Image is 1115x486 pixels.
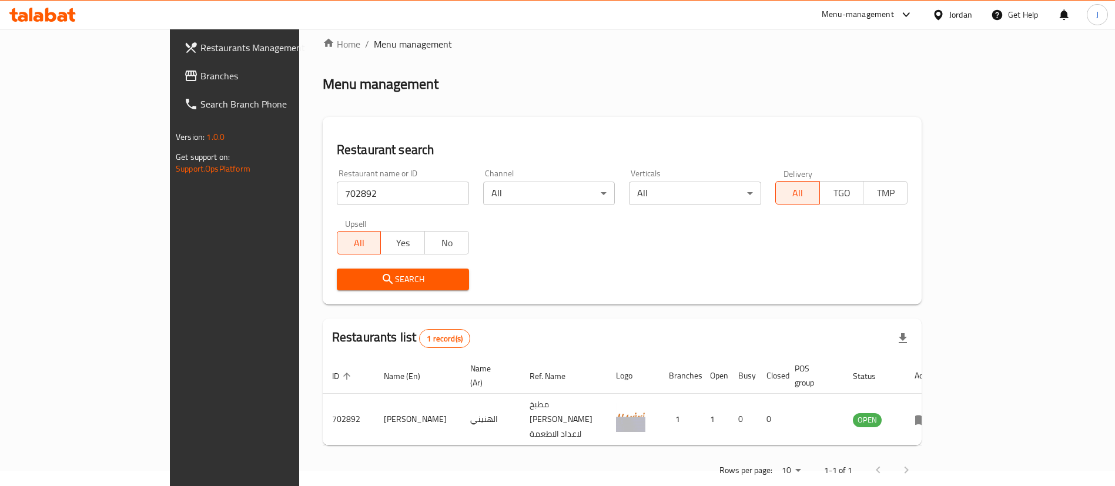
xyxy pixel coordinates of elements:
[374,37,452,51] span: Menu management
[607,358,659,394] th: Logo
[176,129,205,145] span: Version:
[729,394,757,445] td: 0
[729,358,757,394] th: Busy
[520,394,607,445] td: مطبخ [PERSON_NAME] لاعداد الاطعمة
[781,185,815,202] span: All
[337,182,469,205] input: Search for restaurant name or ID..
[200,41,347,55] span: Restaurants Management
[889,324,917,353] div: Export file
[337,269,469,290] button: Search
[206,129,225,145] span: 1.0.0
[332,329,470,348] h2: Restaurants list
[380,231,425,254] button: Yes
[200,97,347,111] span: Search Branch Phone
[346,272,460,287] span: Search
[701,358,729,394] th: Open
[420,333,470,344] span: 1 record(s)
[616,403,645,432] img: Al Hanini
[386,234,420,252] span: Yes
[822,8,894,22] div: Menu-management
[374,394,461,445] td: [PERSON_NAME]
[337,141,908,159] h2: Restaurant search
[819,181,864,205] button: TGO
[775,181,820,205] button: All
[863,181,908,205] button: TMP
[175,62,356,90] a: Branches
[470,361,506,390] span: Name (Ar)
[757,394,785,445] td: 0
[323,37,922,51] nav: breadcrumb
[176,161,250,176] a: Support.OpsPlatform
[905,358,946,394] th: Action
[200,69,347,83] span: Branches
[853,369,891,383] span: Status
[719,463,772,478] p: Rows per page:
[659,394,701,445] td: 1
[629,182,761,205] div: All
[345,219,367,227] label: Upsell
[323,75,438,93] h2: Menu management
[824,463,852,478] p: 1-1 of 1
[949,8,972,21] div: Jordan
[483,182,615,205] div: All
[332,369,354,383] span: ID
[777,462,805,480] div: Rows per page:
[176,149,230,165] span: Get support on:
[342,234,377,252] span: All
[424,231,469,254] button: No
[323,358,946,445] table: enhanced table
[337,231,381,254] button: All
[757,358,785,394] th: Closed
[175,33,356,62] a: Restaurants Management
[419,329,470,348] div: Total records count
[461,394,520,445] td: الهنيني
[853,413,882,427] span: OPEN
[1096,8,1099,21] span: J
[868,185,903,202] span: TMP
[384,369,436,383] span: Name (En)
[795,361,829,390] span: POS group
[915,413,936,427] div: Menu
[701,394,729,445] td: 1
[659,358,701,394] th: Branches
[530,369,581,383] span: Ref. Name
[175,90,356,118] a: Search Branch Phone
[825,185,859,202] span: TGO
[430,234,464,252] span: No
[365,37,369,51] li: /
[783,169,813,177] label: Delivery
